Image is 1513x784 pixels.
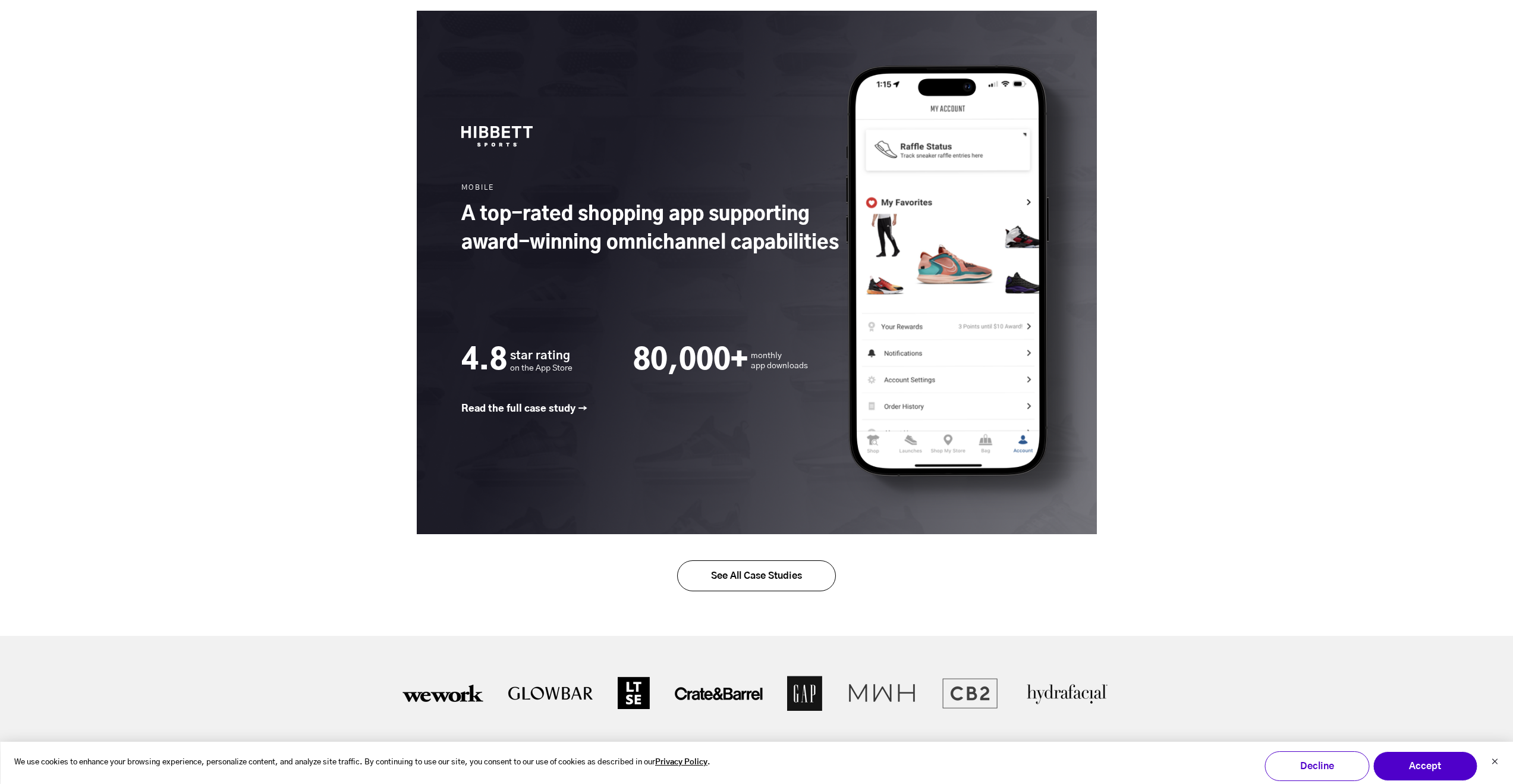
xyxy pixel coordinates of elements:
[942,678,998,709] img: Untitled-2 1-1
[674,684,763,703] img: Crate-Barrel-Logo-2
[1022,681,1111,705] img: logo-hydrafacial-center-2695174187-1
[677,560,836,591] a: See All Case Studies
[847,675,917,711] img: mwh-2
[14,756,710,770] p: We use cookies to enhance your browsing experience, personalize content, and analyze site traffic...
[655,756,707,770] a: Privacy Policy
[1491,757,1498,769] button: Dismiss cookie banner
[618,677,650,709] img: LTSE logo-2
[1373,751,1477,781] button: Accept
[1264,751,1369,781] button: Decline
[508,685,593,702] img: Glowbar_White_Logo_black_long_e533f2d9-d62d-4012-a335-3922b701e832
[402,681,484,705] img: WeWork-Logo.wine
[787,676,822,711] img: Gap-3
